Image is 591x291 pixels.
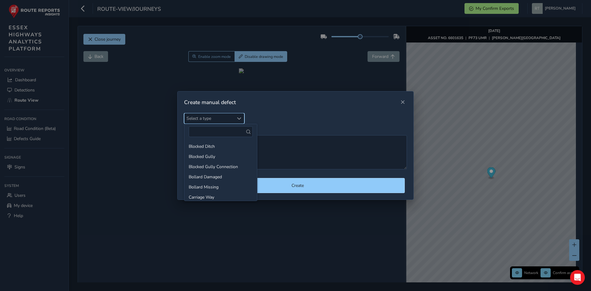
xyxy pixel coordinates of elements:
[184,172,257,182] li: Bollard Damaged
[398,98,407,107] button: Close
[184,192,257,202] li: Carriage Way
[195,183,400,188] span: Create
[184,152,257,162] li: Blocked Gully
[570,270,585,285] div: Open Intercom Messenger
[184,99,398,106] div: Create manual defect
[184,141,257,152] li: Blocked Ditch
[184,178,405,193] button: Create
[184,128,407,134] label: Other comments
[184,113,234,123] span: Select a type
[234,113,244,123] div: Select a type
[184,162,257,172] li: Blocked Gully Connection
[184,182,257,192] li: Bollard Missing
